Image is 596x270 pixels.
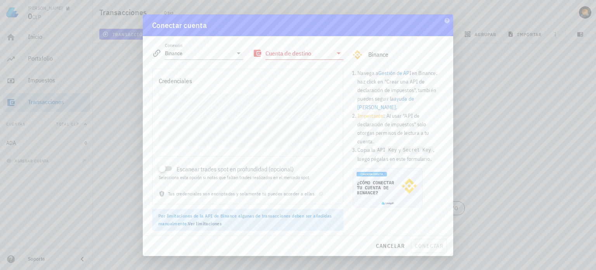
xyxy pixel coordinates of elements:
[152,19,207,31] div: Conectar cuenta
[159,75,192,86] div: Credenciales
[165,42,182,48] label: Conexión
[357,69,444,111] li: Navega a en Binance, haz click en "Crear una API de declaración de impuestos", también puedes seg...
[368,51,444,58] div: Binance
[158,212,337,228] div: Por limitaciones de la API de Binance algunas de transacciones deben ser añadidas manualmente.
[188,221,222,226] a: Ver limitaciones
[177,165,318,173] label: Escanear trades spot en profundidad (opcional)
[401,146,433,154] code: Secret Key
[152,190,343,204] div: Tus credenciales son encriptadas y solamente tú puedes acceder a ellas.
[375,146,398,154] code: API Key
[357,111,444,146] li: : Al usar "API de declaración de impuestos" solo otorgas permisos de lectura a tu cuenta.
[159,175,318,180] div: Selecciona esta opción si notas que faltan trades realizados en el mercado spot.
[357,112,383,119] b: Importante
[357,95,414,111] a: ayuda de [PERSON_NAME]
[372,239,408,253] button: cancelar
[378,70,411,77] a: Gestión de API
[376,242,405,249] span: cancelar
[357,146,444,163] li: Copia la y , luego pégalas en este formulario.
